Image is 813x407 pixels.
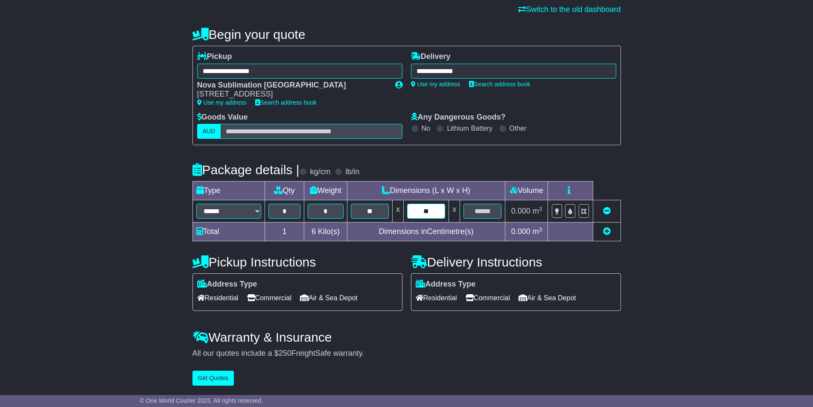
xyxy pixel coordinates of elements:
div: All our quotes include a $ FreightSafe warranty. [192,349,621,358]
span: 0.000 [511,227,530,236]
label: Any Dangerous Goods? [411,113,506,122]
a: Use my address [411,81,460,88]
td: Dimensions (L x W x H) [347,182,505,200]
label: Lithium Battery [447,124,492,132]
label: Delivery [411,52,451,61]
label: Other [510,124,527,132]
span: 0.000 [511,207,530,215]
label: lb/in [345,167,359,177]
span: © One World Courier 2025. All rights reserved. [140,397,263,404]
span: Commercial [247,291,291,305]
td: Qty [265,182,304,200]
label: Address Type [197,280,257,289]
a: Add new item [603,227,611,236]
span: m [533,227,542,236]
a: Search address book [469,81,530,88]
span: Residential [416,291,457,305]
sup: 3 [539,206,542,212]
span: Commercial [466,291,510,305]
span: Residential [197,291,239,305]
label: No [422,124,430,132]
td: x [392,200,403,223]
a: Use my address [197,99,247,106]
h4: Delivery Instructions [411,255,621,269]
label: AUD [197,124,221,139]
span: m [533,207,542,215]
h4: Package details | [192,163,300,177]
a: Remove this item [603,207,611,215]
span: 6 [312,227,316,236]
h4: Pickup Instructions [192,255,402,269]
a: Switch to the old dashboard [518,5,621,14]
td: Volume [505,182,548,200]
td: 1 [265,223,304,241]
label: Pickup [197,52,232,61]
a: Search address book [255,99,317,106]
div: Nova Sublimation [GEOGRAPHIC_DATA] [197,81,387,90]
button: Get Quotes [192,371,234,386]
label: kg/cm [310,167,330,177]
td: Dimensions in Centimetre(s) [347,223,505,241]
sup: 3 [539,226,542,233]
label: Address Type [416,280,476,289]
td: Type [192,182,265,200]
td: Total [192,223,265,241]
span: 250 [279,349,291,357]
span: Air & Sea Depot [519,291,576,305]
h4: Begin your quote [192,27,621,41]
td: x [449,200,460,223]
h4: Warranty & Insurance [192,330,621,344]
label: Goods Value [197,113,248,122]
div: [STREET_ADDRESS] [197,90,387,99]
span: Air & Sea Depot [300,291,358,305]
td: Kilo(s) [304,223,347,241]
td: Weight [304,182,347,200]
